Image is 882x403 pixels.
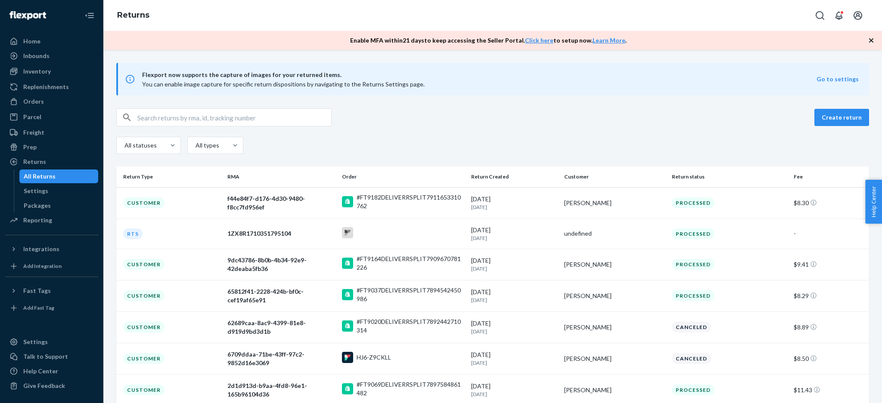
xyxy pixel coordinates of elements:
[672,228,714,239] div: Processed
[593,37,625,44] a: Learn More
[23,286,51,295] div: Fast Tags
[790,166,869,187] th: Fee
[23,67,51,76] div: Inventory
[5,301,98,315] a: Add Fast Tag
[5,65,98,78] a: Inventory
[471,288,557,304] div: [DATE]
[5,350,98,363] a: Talk to Support
[227,287,335,305] div: 65812f41-2228-424b-bf0c-cef19af65e91
[672,385,714,395] div: Processed
[525,37,553,44] a: Click here
[5,213,98,227] a: Reporting
[471,256,557,272] div: [DATE]
[137,109,331,126] input: Search returns by rma, id, tracking number
[123,353,165,364] div: Customer
[830,7,848,24] button: Open notifications
[23,304,54,311] div: Add Fast Tag
[142,80,425,88] span: You can enable image capture for specific return dispositions by navigating to the Returns Settin...
[564,292,665,300] div: [PERSON_NAME]
[123,197,165,208] div: Customer
[5,335,98,349] a: Settings
[790,311,869,343] td: $8.89
[339,166,468,187] th: Order
[672,353,711,364] div: Canceled
[471,359,557,366] p: [DATE]
[672,290,714,301] div: Processed
[471,296,557,304] p: [DATE]
[564,199,665,207] div: [PERSON_NAME]
[123,290,165,301] div: Customer
[790,249,869,280] td: $9.41
[23,52,50,60] div: Inbounds
[123,322,165,332] div: Customer
[23,128,44,137] div: Freight
[24,201,51,210] div: Packages
[23,97,44,106] div: Orders
[227,229,335,238] div: 1ZX8R1710351795104
[81,7,98,24] button: Close Navigation
[811,7,829,24] button: Open Search Box
[814,109,869,126] button: Create return
[116,166,224,187] th: Return Type
[5,34,98,48] a: Home
[5,155,98,169] a: Returns
[471,226,557,242] div: [DATE]
[123,228,143,239] div: RTS
[23,37,40,46] div: Home
[123,385,165,395] div: Customer
[5,284,98,298] button: Fast Tags
[564,323,665,332] div: [PERSON_NAME]
[357,286,464,303] div: #FT9037DELIVERRSPLIT7894542450986
[19,169,99,183] a: All Returns
[357,380,464,397] div: #FT9069DELIVERRSPLIT7897584861482
[227,319,335,336] div: 62689caa-8ac9-4399-81e8-d919d9bd3d1b
[23,83,69,91] div: Replenishments
[468,166,561,187] th: Return Created
[564,260,665,269] div: [PERSON_NAME]
[24,187,48,195] div: Settings
[790,280,869,311] td: $8.29
[357,255,464,272] div: #FT9164DELIVERRSPLIT7909670781226
[672,259,714,270] div: Processed
[865,180,882,224] button: Help Center
[790,187,869,218] td: $8.30
[672,197,714,208] div: Processed
[5,126,98,139] a: Freight
[357,193,464,210] div: #FT9182DELIVERRSPLIT7911653310762
[794,229,862,238] div: -
[23,352,68,361] div: Talk to Support
[471,319,557,335] div: [DATE]
[564,386,665,394] div: [PERSON_NAME]
[23,216,52,225] div: Reporting
[672,322,711,332] div: Canceled
[227,256,335,273] div: 9dc43786-8b0b-4b34-92e9-42deaba5fb36
[5,80,98,94] a: Replenishments
[471,391,557,398] p: [DATE]
[350,36,627,45] p: Enable MFA within 21 days to keep accessing the Seller Portal. to setup now. .
[471,234,557,242] p: [DATE]
[561,166,668,187] th: Customer
[471,351,557,366] div: [DATE]
[123,259,165,270] div: Customer
[110,3,156,28] ol: breadcrumbs
[5,110,98,124] a: Parcel
[471,382,557,398] div: [DATE]
[5,364,98,378] a: Help Center
[357,353,391,362] div: HJ6-Z9CKLL
[564,229,665,238] div: undefined
[849,7,866,24] button: Open account menu
[5,49,98,63] a: Inbounds
[817,75,859,83] button: Go to settings
[23,381,65,390] div: Give Feedback
[23,367,58,375] div: Help Center
[668,166,790,187] th: Return status
[23,262,62,270] div: Add Integration
[117,10,149,20] a: Returns
[124,141,155,150] div: All statuses
[142,70,817,80] span: Flexport now supports the capture of images for your returned items.
[5,259,98,273] a: Add Integration
[23,143,37,151] div: Prep
[224,166,339,187] th: RMA
[357,317,464,335] div: #FT9020DELIVERRSPLIT7892442710314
